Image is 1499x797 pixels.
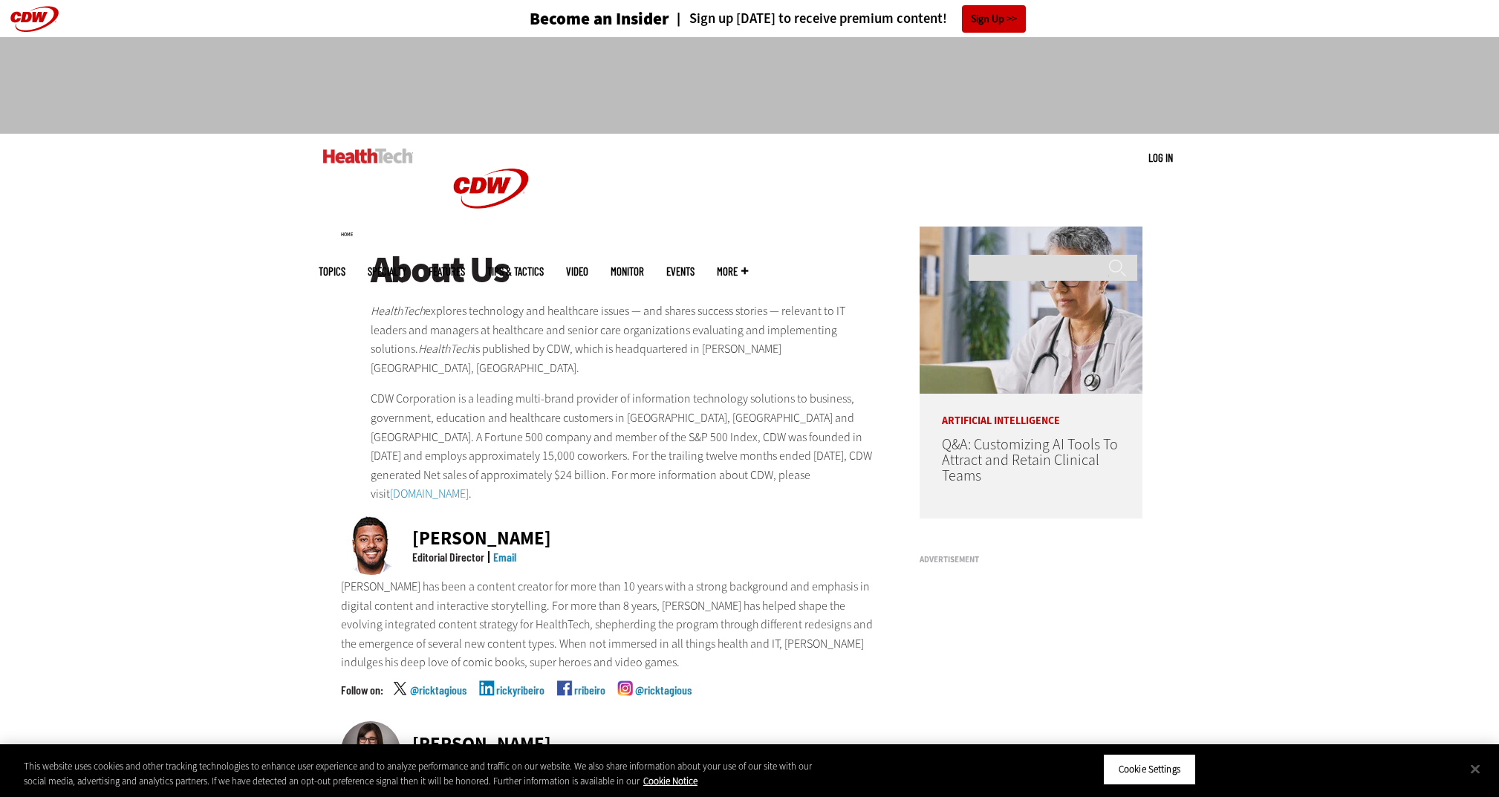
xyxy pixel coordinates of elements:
[1148,150,1173,166] div: User menu
[942,435,1118,486] a: Q&A: Customizing AI Tools To Attract and Retain Clinical Teams
[24,759,825,788] div: This website uses cookies and other tracking technologies to enhance user experience and to analy...
[319,266,345,277] span: Topics
[1459,752,1492,785] button: Close
[487,266,544,277] a: Tips & Tactics
[669,12,947,26] a: Sign up [DATE] to receive premium content!
[429,266,465,277] a: Features
[410,684,466,721] a: @ricktagious
[412,735,551,753] div: [PERSON_NAME]
[920,570,1142,755] iframe: advertisement
[1103,754,1196,785] button: Cookie Settings
[717,266,748,277] span: More
[920,227,1142,394] img: doctor on laptop
[643,775,698,787] a: More information about your privacy
[474,10,669,27] a: Become an Insider
[920,394,1142,426] p: Artificial Intelligence
[479,52,1020,119] iframe: advertisement
[962,5,1026,33] a: Sign Up
[530,10,669,27] h3: Become an Insider
[566,266,588,277] a: Video
[635,684,692,721] a: @ricktagious
[435,232,547,247] a: CDW
[390,486,469,501] a: [DOMAIN_NAME]
[371,303,425,319] em: HealthTech
[493,550,516,564] a: Email
[371,389,880,504] p: CDW Corporation is a leading multi-brand provider of information technology solutions to business...
[323,149,413,163] img: Home
[1148,151,1173,164] a: Log in
[341,577,880,672] p: [PERSON_NAME] has been a content creator for more than 10 years with a strong background and emph...
[371,302,880,377] p: explores technology and healthcare issues — and shares success stories — relevant to IT leaders a...
[435,134,547,244] img: Home
[341,721,400,781] img: Nicole Scilingo
[574,684,605,721] a: rribeiro
[611,266,644,277] a: MonITor
[341,515,400,575] img: Ricky Ribeiro
[418,341,472,357] em: HealthTech
[496,684,544,721] a: rickyribeiro
[666,266,695,277] a: Events
[920,556,1142,564] h3: Advertisement
[412,551,484,563] div: Editorial Director
[412,529,551,547] div: [PERSON_NAME]
[368,266,406,277] span: Specialty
